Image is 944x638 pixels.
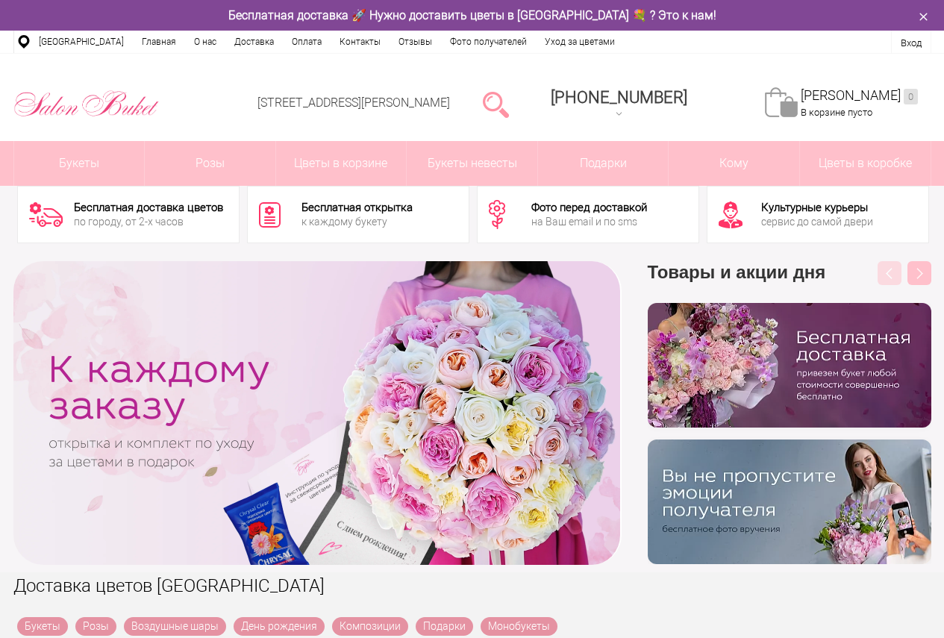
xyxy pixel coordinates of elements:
[124,617,226,636] a: Воздушные шары
[531,202,647,213] div: Фото перед доставкой
[542,83,696,125] a: [PHONE_NUMBER]
[761,216,873,227] div: сервис до самой двери
[301,202,413,213] div: Бесплатная открытка
[225,31,283,53] a: Доставка
[75,617,116,636] a: Розы
[801,107,872,118] span: В корзине пусто
[761,202,873,213] div: Культурные курьеры
[13,572,931,599] h1: Доставка цветов [GEOGRAPHIC_DATA]
[133,31,185,53] a: Главная
[74,216,223,227] div: по городу, от 2-х часов
[481,617,557,636] a: Монобукеты
[801,87,918,104] a: [PERSON_NAME]
[538,141,669,186] a: Подарки
[904,89,918,104] ins: 0
[648,261,931,303] h3: Товары и акции дня
[234,617,325,636] a: День рождения
[30,31,133,53] a: [GEOGRAPHIC_DATA]
[276,141,407,186] a: Цветы в корзине
[74,202,223,213] div: Бесплатная доставка цветов
[901,37,922,49] a: Вход
[185,31,225,53] a: О нас
[800,141,931,186] a: Цветы в коробке
[331,31,390,53] a: Контакты
[13,87,160,120] img: Цветы Нижний Новгород
[907,261,931,285] button: Next
[14,141,145,186] a: Букеты
[2,7,943,23] div: Бесплатная доставка 🚀 Нужно доставить цветы в [GEOGRAPHIC_DATA] 💐 ? Это к нам!
[390,31,441,53] a: Отзывы
[648,303,931,428] img: hpaj04joss48rwypv6hbykmvk1dj7zyr.png.webp
[416,617,473,636] a: Подарки
[257,96,450,110] a: [STREET_ADDRESS][PERSON_NAME]
[17,617,68,636] a: Букеты
[332,617,408,636] a: Композиции
[301,216,413,227] div: к каждому букету
[648,440,931,564] img: v9wy31nijnvkfycrkduev4dhgt9psb7e.png.webp
[145,141,275,186] a: Розы
[669,141,799,186] span: Кому
[551,88,687,107] div: [PHONE_NUMBER]
[441,31,536,53] a: Фото получателей
[531,216,647,227] div: на Ваш email и по sms
[283,31,331,53] a: Оплата
[536,31,624,53] a: Уход за цветами
[407,141,537,186] a: Букеты невесты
